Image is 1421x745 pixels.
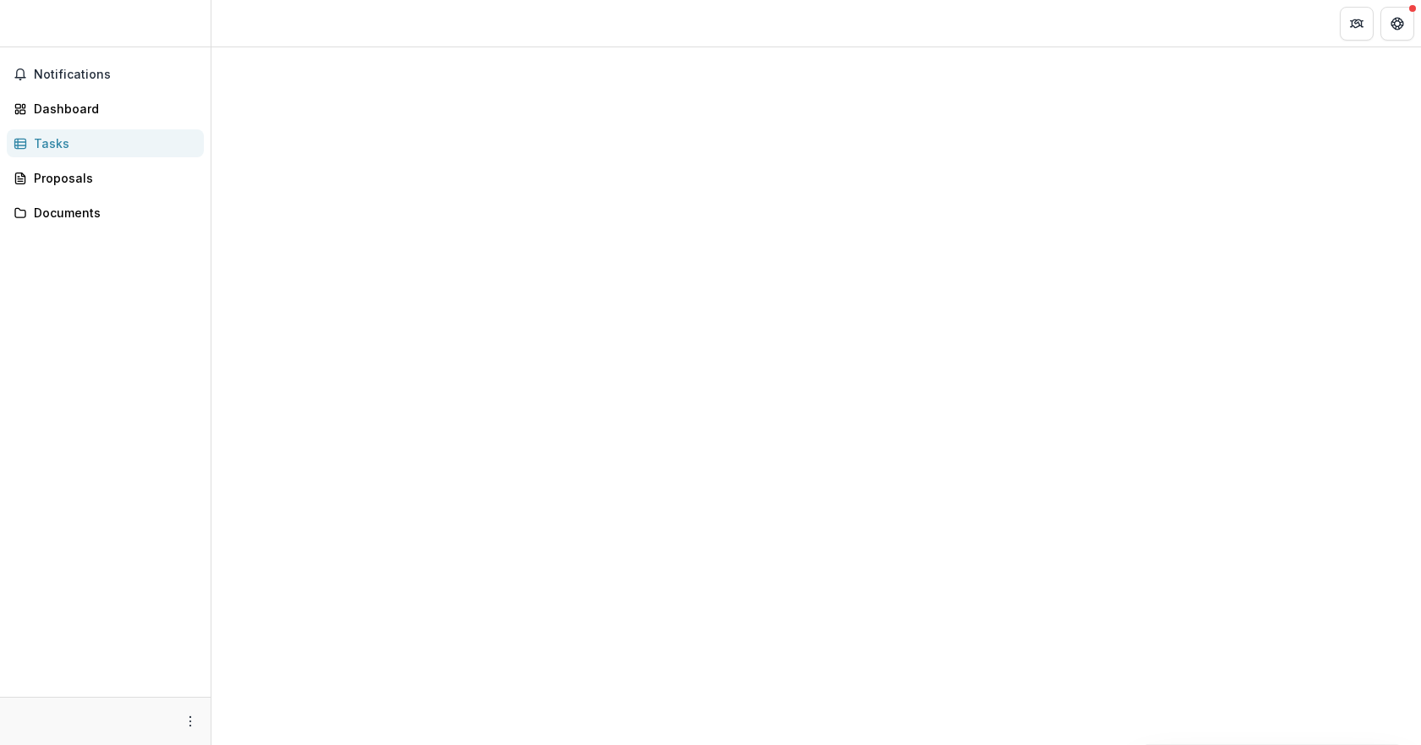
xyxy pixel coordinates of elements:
[1380,7,1414,41] button: Get Help
[180,711,200,731] button: More
[34,68,197,82] span: Notifications
[7,164,204,192] a: Proposals
[34,204,190,222] div: Documents
[7,61,204,88] button: Notifications
[7,199,204,227] a: Documents
[34,100,190,118] div: Dashboard
[1340,7,1374,41] button: Partners
[7,129,204,157] a: Tasks
[7,95,204,123] a: Dashboard
[34,169,190,187] div: Proposals
[34,134,190,152] div: Tasks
